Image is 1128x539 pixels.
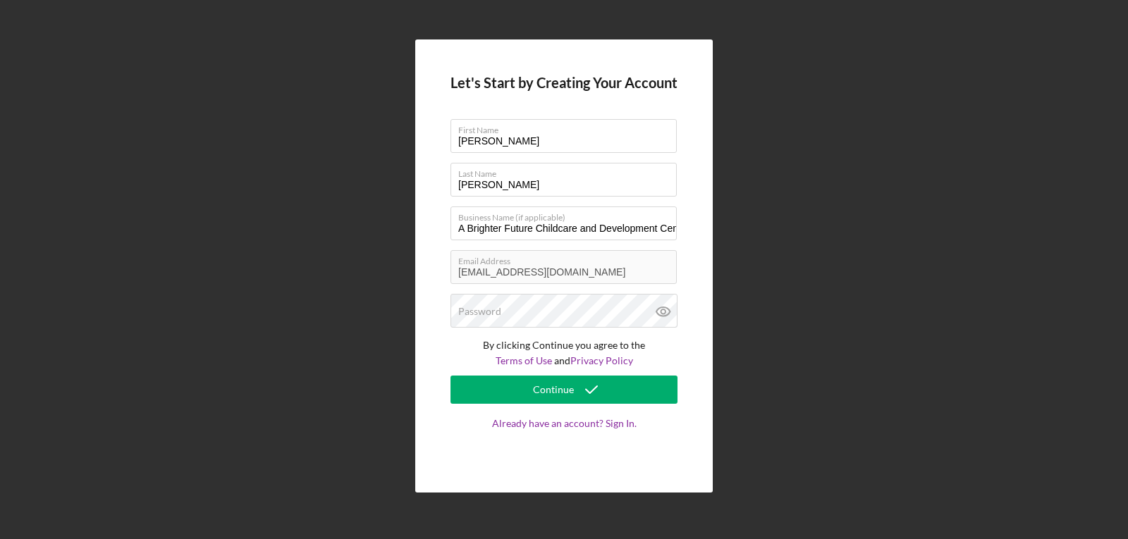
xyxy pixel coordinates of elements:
[533,376,574,404] div: Continue
[458,306,501,317] label: Password
[496,354,552,366] a: Terms of Use
[450,337,678,369] p: By clicking Continue you agree to the and
[570,354,633,366] a: Privacy Policy
[458,207,677,223] label: Business Name (if applicable)
[450,418,678,457] a: Already have an account? Sign In.
[458,120,677,135] label: First Name
[450,376,678,404] button: Continue
[450,75,678,91] h4: Let's Start by Creating Your Account
[458,251,677,266] label: Email Address
[458,163,677,179] label: Last Name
